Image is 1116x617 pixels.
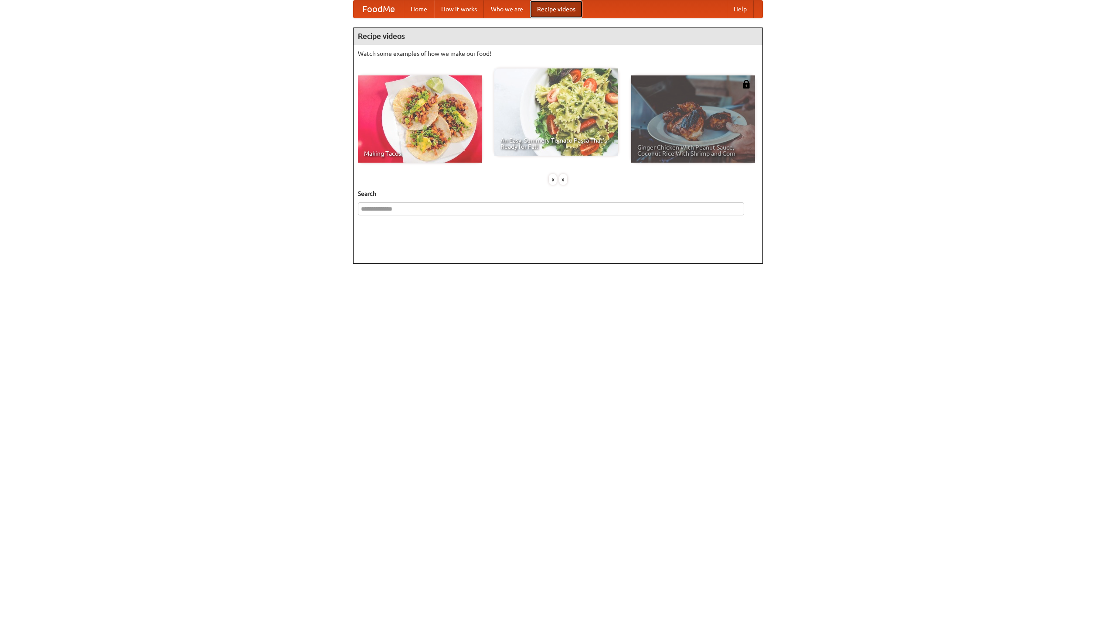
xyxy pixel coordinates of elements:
div: « [549,174,557,185]
h4: Recipe videos [354,27,762,45]
a: How it works [434,0,484,18]
a: Recipe videos [530,0,582,18]
a: Who we are [484,0,530,18]
span: Making Tacos [364,150,476,157]
a: An Easy, Summery Tomato Pasta That's Ready for Fall [494,68,618,156]
a: Making Tacos [358,75,482,163]
p: Watch some examples of how we make our food! [358,49,758,58]
h5: Search [358,189,758,198]
div: » [559,174,567,185]
a: Home [404,0,434,18]
a: Help [727,0,754,18]
span: An Easy, Summery Tomato Pasta That's Ready for Fall [500,137,612,150]
a: FoodMe [354,0,404,18]
img: 483408.png [742,80,751,89]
